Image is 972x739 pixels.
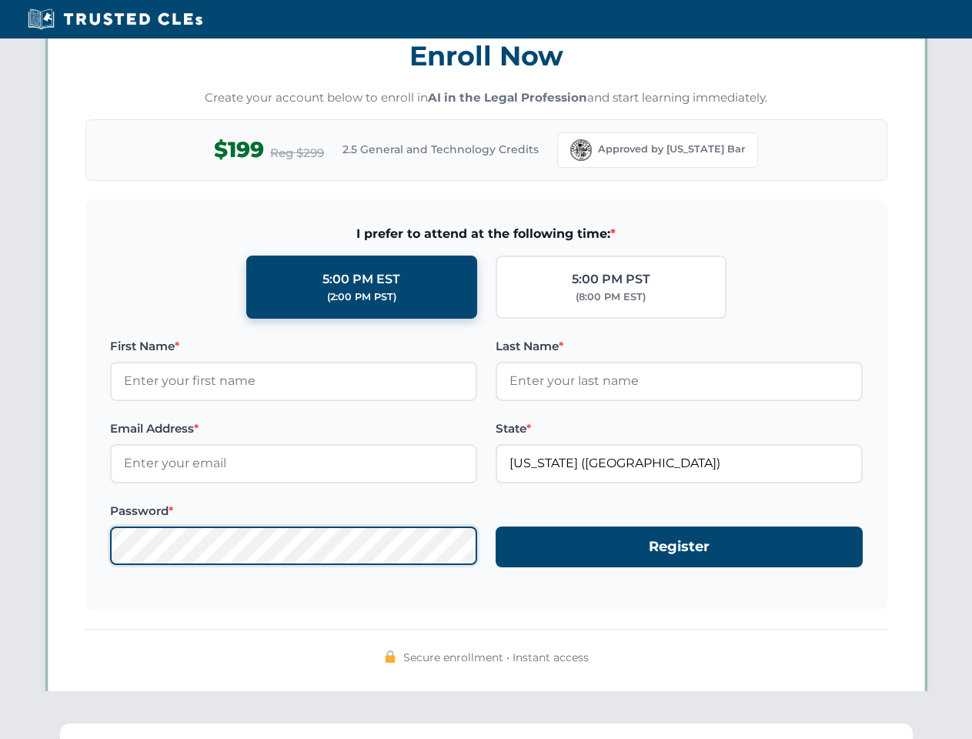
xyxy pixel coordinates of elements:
[110,337,477,356] label: First Name
[110,224,863,244] span: I prefer to attend at the following time:
[110,362,477,400] input: Enter your first name
[572,269,650,289] div: 5:00 PM PST
[110,502,477,520] label: Password
[327,289,396,305] div: (2:00 PM PST)
[342,141,539,158] span: 2.5 General and Technology Credits
[85,89,887,107] p: Create your account below to enroll in and start learning immediately.
[403,649,589,666] span: Secure enrollment • Instant access
[85,32,887,80] h3: Enroll Now
[496,337,863,356] label: Last Name
[496,527,863,567] button: Register
[214,132,264,167] span: $199
[496,444,863,483] input: Florida (FL)
[570,139,592,161] img: Florida Bar
[110,444,477,483] input: Enter your email
[270,144,324,162] span: Reg $299
[576,289,646,305] div: (8:00 PM EST)
[598,142,745,157] span: Approved by [US_STATE] Bar
[428,90,587,105] strong: AI in the Legal Profession
[496,362,863,400] input: Enter your last name
[322,269,400,289] div: 5:00 PM EST
[384,650,396,663] img: 🔒
[496,420,863,438] label: State
[23,8,207,31] img: Trusted CLEs
[110,420,477,438] label: Email Address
